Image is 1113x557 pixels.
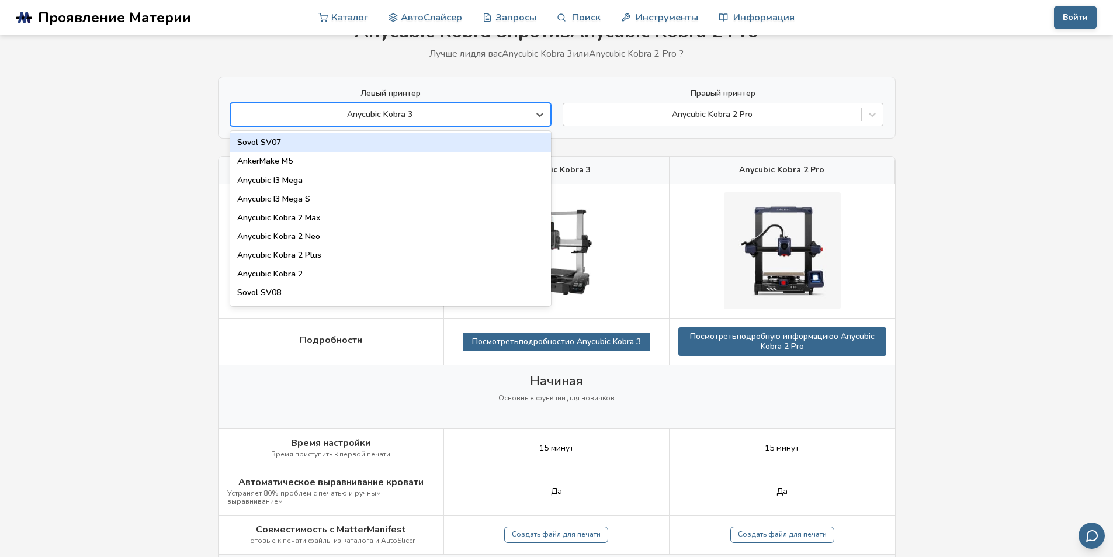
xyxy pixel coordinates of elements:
font: Да [551,486,562,497]
font: Да [776,486,788,497]
font: Совместимость с MatterManifest [256,523,406,536]
font: Правый принтер [691,88,755,99]
font: Проявление Материи [38,8,191,27]
button: Отправить отзыв по электронной почте [1079,523,1105,549]
div: Sovol SV08 [230,283,551,302]
font: Время приступить к первой печати [271,449,390,459]
div: Anycubic Kobra 2 Max [230,209,551,227]
font: Запросы [495,11,536,24]
font: Готовые к печати файлы из каталога и AutoSlicer [247,536,415,545]
font: Начиная [530,373,583,389]
font: Левый принтер [360,88,421,99]
font: Автоматическое выравнивание кровати [238,476,424,489]
font: Войти [1063,12,1088,23]
font: Создать файл для печати [512,530,601,539]
font: Посмотреть [690,331,737,342]
div: Anycubic Kobra 2 Plus [230,246,551,265]
font: Лучше ли [429,47,470,60]
font: Информация [733,11,795,24]
img: Anycubic Kobra 2 Pro [724,192,841,309]
font: Создать файл для печати [738,530,827,539]
font: Устраняет 80% проблем с печатью и ручным выравниванием [227,489,381,506]
font: АвтоСлайсер [401,11,462,24]
div: Anycubic I3 Mega [230,171,551,190]
input: Anycubic Kobra 3Sovol SV07AnkerMake M5Anycubic I3 MegaAnycubic I3 Mega SAnycubic Kobra 2 MaxAnycu... [237,110,239,119]
a: Посмотретьподробностио Anycubic Kobra 3 [463,333,650,351]
div: Anycubic I3 Mega S [230,190,551,209]
font: о Anycubic Kobra 2 Pro [761,331,875,351]
img: Anycubic Kobra 3 [498,192,615,309]
font: Основные функции для новичков [498,393,615,403]
div: Anycubic Kobra 2 [230,265,551,283]
font: Поиск [572,11,601,24]
font: 15 минут [765,442,799,454]
div: AnkerMake M5 [230,152,551,171]
font: Каталог [331,11,368,24]
input: Anycubic Kobra 2 Pro [569,110,571,119]
button: Войти [1054,6,1097,29]
font: Anycubic Kobra 2 Pro [739,164,824,175]
font: о Anycubic Kobra 3 [570,336,641,347]
font: подробную информацию [737,331,834,342]
font: 15 минут [539,442,574,454]
a: Создать файл для печати [504,527,608,543]
a: Создать файл для печати [730,527,834,543]
font: Anycubic Kobra 3 [502,47,573,60]
font: Anycubic Kobra 3 [522,164,591,175]
font: Инструменты [636,11,698,24]
font: Посмотреть [472,336,519,347]
font: для вас [470,47,502,60]
font: Подробности [300,334,362,347]
font: Anycubic Kobra 2 Pro ? [589,47,684,60]
font: подробности [519,336,570,347]
div: Creality Hi [230,302,551,321]
a: Посмотретьподробную информациюо Anycubic Kobra 2 Pro [678,327,886,355]
font: Время настройки [291,437,370,449]
font: или [573,47,589,60]
div: Sovol SV07 [230,133,551,152]
div: Anycubic Kobra 2 Neo [230,227,551,246]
